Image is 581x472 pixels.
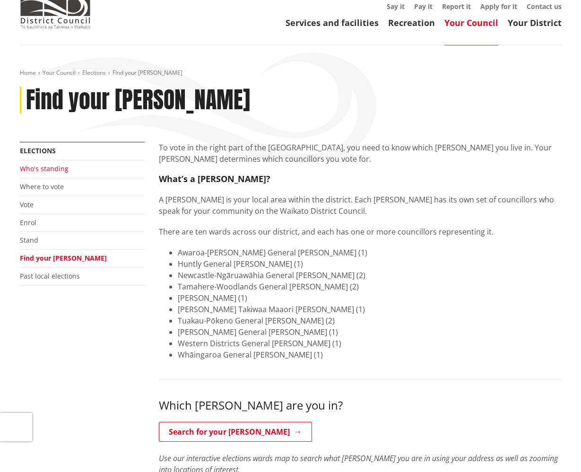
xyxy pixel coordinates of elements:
[480,2,517,11] a: Apply for it
[20,253,107,262] a: Find your [PERSON_NAME]
[159,399,562,412] h3: Which [PERSON_NAME] are you in?
[26,87,250,114] h1: Find your [PERSON_NAME]
[442,2,471,11] a: Report it
[159,422,312,442] a: Search for your [PERSON_NAME]
[159,142,552,164] span: To vote in the right part of the [GEOGRAPHIC_DATA], you need to know which [PERSON_NAME] you live...
[286,17,379,28] a: Services and facilities
[20,164,69,173] a: Who's standing
[178,304,562,315] li: [PERSON_NAME] Takiwaa Maaori [PERSON_NAME] (1)
[20,182,64,191] a: Where to vote
[414,2,433,11] a: Pay it
[20,271,80,280] a: Past local elections
[178,326,562,338] li: [PERSON_NAME] General [PERSON_NAME] (1)
[20,69,562,77] nav: breadcrumb
[43,69,76,77] a: Your Council
[159,226,562,237] p: There are ten wards across our district, and each has one or more councillors representing it.
[178,247,562,258] li: Awaroa-[PERSON_NAME] General [PERSON_NAME] (1)
[178,270,562,281] li: Newcastle-Ngāruawāhia General [PERSON_NAME] (2)
[388,17,435,28] a: Recreation
[20,218,36,227] a: Enrol
[20,146,56,155] a: Elections
[178,349,562,360] li: Whāingaroa General [PERSON_NAME] (1)
[20,69,36,77] a: Home
[159,194,562,217] p: A [PERSON_NAME] is your local area within the district. Each [PERSON_NAME] has its own set of cou...
[82,69,106,77] a: Elections
[113,69,182,77] span: Find your [PERSON_NAME]
[178,281,562,292] li: Tamahere-Woodlands General [PERSON_NAME] (2)
[387,2,405,11] a: Say it
[178,292,562,304] li: [PERSON_NAME] (1)
[527,2,562,11] a: Contact us
[20,200,34,209] a: Vote
[178,338,562,349] li: Western Districts General [PERSON_NAME] (1)
[538,432,572,466] iframe: Messenger Launcher
[444,17,498,28] a: Your Council
[178,258,562,270] li: Huntly General [PERSON_NAME] (1)
[508,17,562,28] a: Your District
[178,315,562,326] li: Tuakau-Pōkeno General [PERSON_NAME] (2)
[159,173,270,184] strong: What’s a [PERSON_NAME]?
[20,236,38,245] a: Stand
